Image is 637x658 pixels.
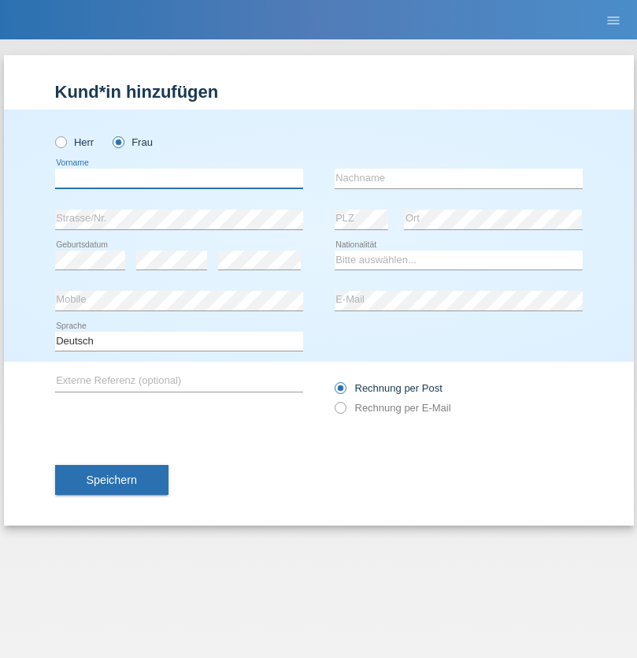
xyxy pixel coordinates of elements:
input: Frau [113,136,123,147]
label: Rechnung per Post [335,382,443,394]
button: Speichern [55,465,169,495]
label: Frau [113,136,153,148]
label: Rechnung per E-Mail [335,402,451,414]
span: Speichern [87,474,137,486]
input: Rechnung per E-Mail [335,402,345,422]
input: Herr [55,136,65,147]
a: menu [598,15,629,24]
label: Herr [55,136,94,148]
i: menu [606,13,621,28]
h1: Kund*in hinzufügen [55,82,583,102]
input: Rechnung per Post [335,382,345,402]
